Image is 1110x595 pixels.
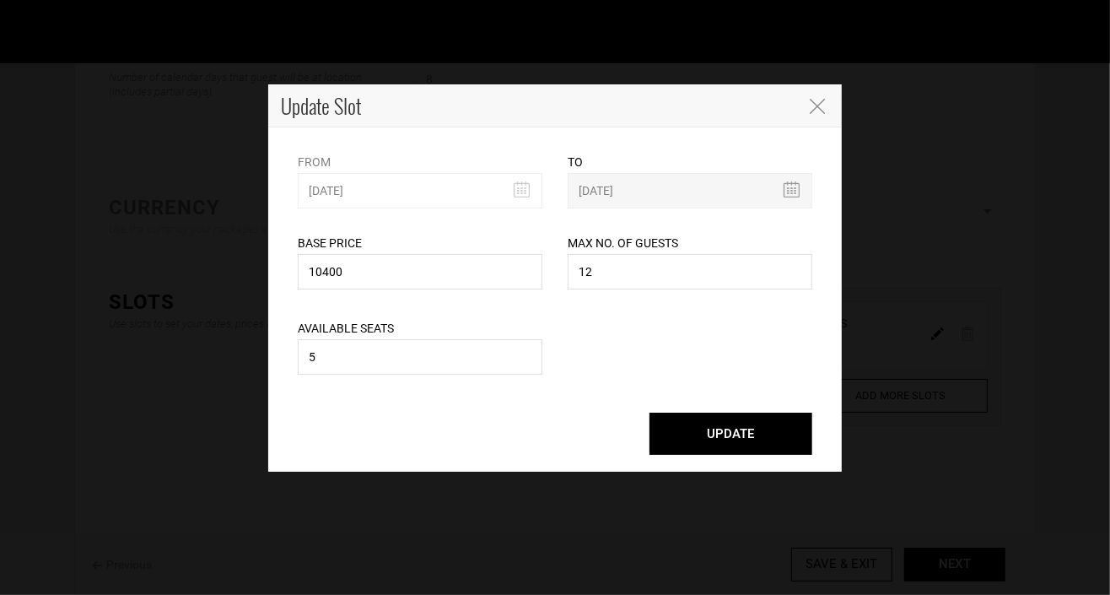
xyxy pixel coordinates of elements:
label: Available Seats [298,320,394,337]
label: To [568,154,583,170]
label: Base Price [298,235,362,252]
input: Available Seats [298,339,542,375]
button: Close [808,96,825,114]
h4: Update Slot [281,91,791,120]
input: No. of guests [568,254,812,289]
label: Max No. of Guests [568,235,678,252]
input: Price [298,254,542,289]
button: UPDATE [649,413,812,455]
